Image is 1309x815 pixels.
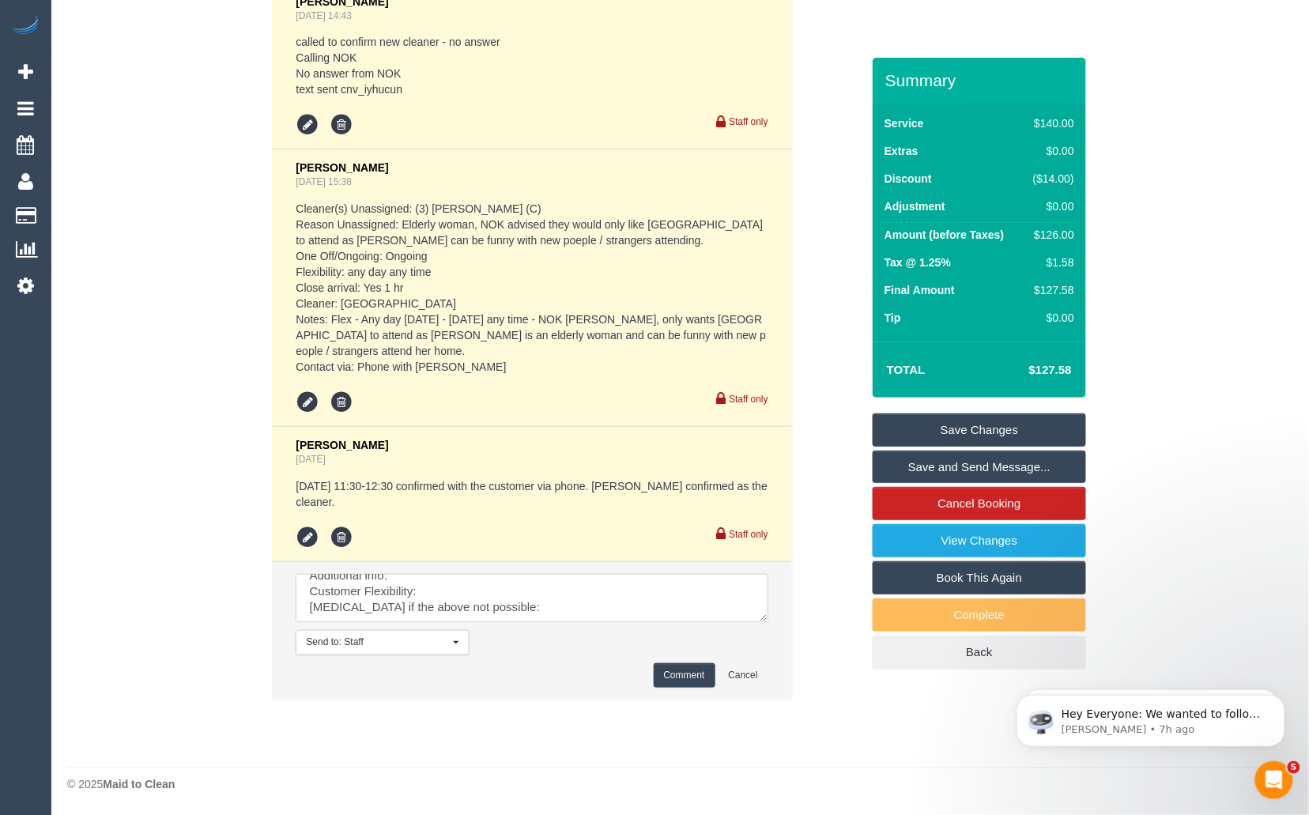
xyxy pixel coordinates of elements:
[729,116,768,127] small: Staff only
[296,10,352,21] a: [DATE] 14:43
[1027,282,1074,298] div: $127.58
[885,255,951,270] label: Tax @ 1.25%
[885,310,901,326] label: Tip
[873,636,1086,669] a: Back
[982,364,1072,377] h4: $127.58
[9,16,41,38] img: Automaid Logo
[69,61,273,75] p: Message from Ellie, sent 7h ago
[729,394,768,405] small: Staff only
[296,34,768,97] pre: called to confirm new cleaner - no answer Calling NOK No answer from NOK text sent cnv_iyhucun
[1027,171,1074,187] div: ($14.00)
[718,663,768,688] button: Cancel
[296,439,388,451] span: [PERSON_NAME]
[885,227,1004,243] label: Amount (before Taxes)
[1027,227,1074,243] div: $126.00
[1255,761,1293,799] iframe: Intercom live chat
[296,478,768,510] pre: [DATE] 11:30-12:30 confirmed with the customer via phone. [PERSON_NAME] confirmed as the cleaner.
[296,176,352,187] a: [DATE] 15:38
[296,201,768,375] pre: Cleaner(s) Unassigned: (3) [PERSON_NAME] (C) Reason Unassigned: Elderly woman, NOK advised they w...
[1027,143,1074,159] div: $0.00
[654,663,715,688] button: Comment
[306,636,449,649] span: Send to: Staff
[1027,310,1074,326] div: $0.00
[993,662,1309,772] iframe: Intercom notifications message
[885,282,955,298] label: Final Amount
[729,529,768,540] small: Staff only
[296,161,388,174] span: [PERSON_NAME]
[1027,198,1074,214] div: $0.00
[885,71,1078,89] h3: Summary
[873,524,1086,557] a: View Changes
[885,171,932,187] label: Discount
[885,198,945,214] label: Adjustment
[296,454,325,465] a: [DATE]
[67,776,1293,792] div: © 2025
[873,487,1086,520] a: Cancel Booking
[103,778,175,790] strong: Maid to Clean
[873,413,1086,447] a: Save Changes
[69,46,270,216] span: Hey Everyone: We wanted to follow up and let you know we have been closely monitoring the account...
[1027,115,1074,131] div: $140.00
[873,451,1086,484] a: Save and Send Message...
[873,561,1086,594] a: Book This Again
[296,630,470,655] button: Send to: Staff
[885,115,924,131] label: Service
[887,363,926,376] strong: Total
[1027,255,1074,270] div: $1.58
[1288,761,1300,774] span: 5
[885,143,919,159] label: Extras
